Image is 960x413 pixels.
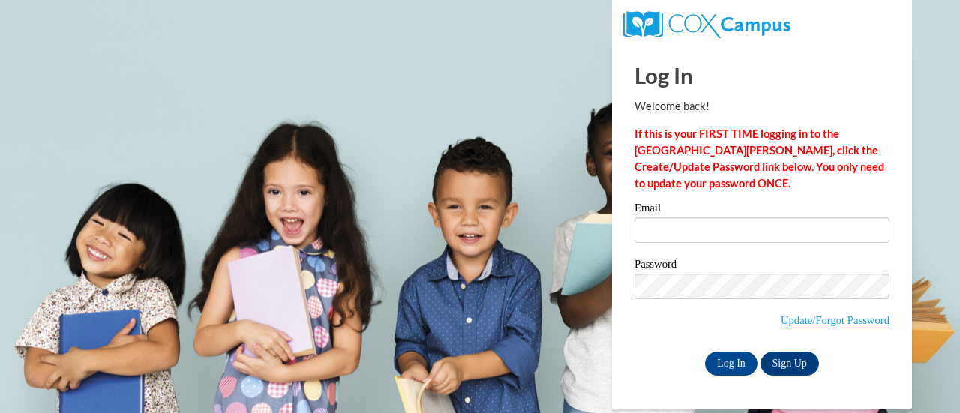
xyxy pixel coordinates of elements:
label: Email [634,202,889,217]
a: Update/Forgot Password [781,314,889,326]
strong: If this is your FIRST TIME logging in to the [GEOGRAPHIC_DATA][PERSON_NAME], click the Create/Upd... [634,127,884,190]
h1: Log In [634,60,889,91]
a: COX Campus [623,17,790,30]
label: Password [634,259,889,274]
a: Sign Up [760,352,819,376]
input: Log In [705,352,757,376]
img: COX Campus [623,11,790,38]
p: Welcome back! [634,98,889,115]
